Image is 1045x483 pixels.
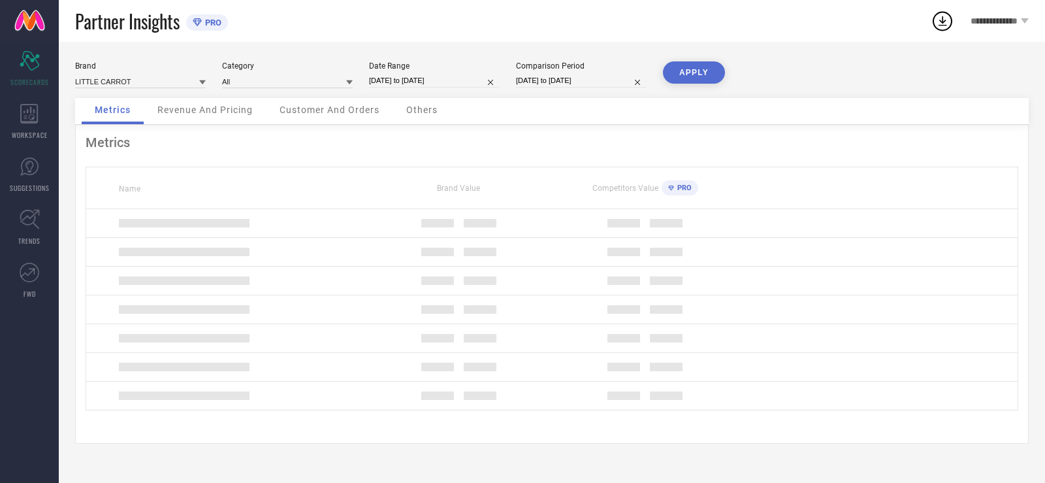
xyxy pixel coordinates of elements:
button: APPLY [663,61,725,84]
span: PRO [674,184,692,192]
span: WORKSPACE [12,130,48,140]
span: Name [119,184,140,193]
span: Others [406,105,438,115]
span: SCORECARDS [10,77,49,87]
span: Customer And Orders [280,105,379,115]
div: Brand [75,61,206,71]
div: Comparison Period [516,61,647,71]
input: Select comparison period [516,74,647,88]
span: TRENDS [18,236,40,246]
span: Partner Insights [75,8,180,35]
span: FWD [24,289,36,299]
div: Open download list [931,9,954,33]
span: SUGGESTIONS [10,183,50,193]
span: Brand Value [437,184,480,193]
span: PRO [202,18,221,27]
span: Metrics [95,105,131,115]
div: Metrics [86,135,1018,150]
div: Category [222,61,353,71]
span: Competitors Value [592,184,658,193]
span: Revenue And Pricing [157,105,253,115]
div: Date Range [369,61,500,71]
input: Select date range [369,74,500,88]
